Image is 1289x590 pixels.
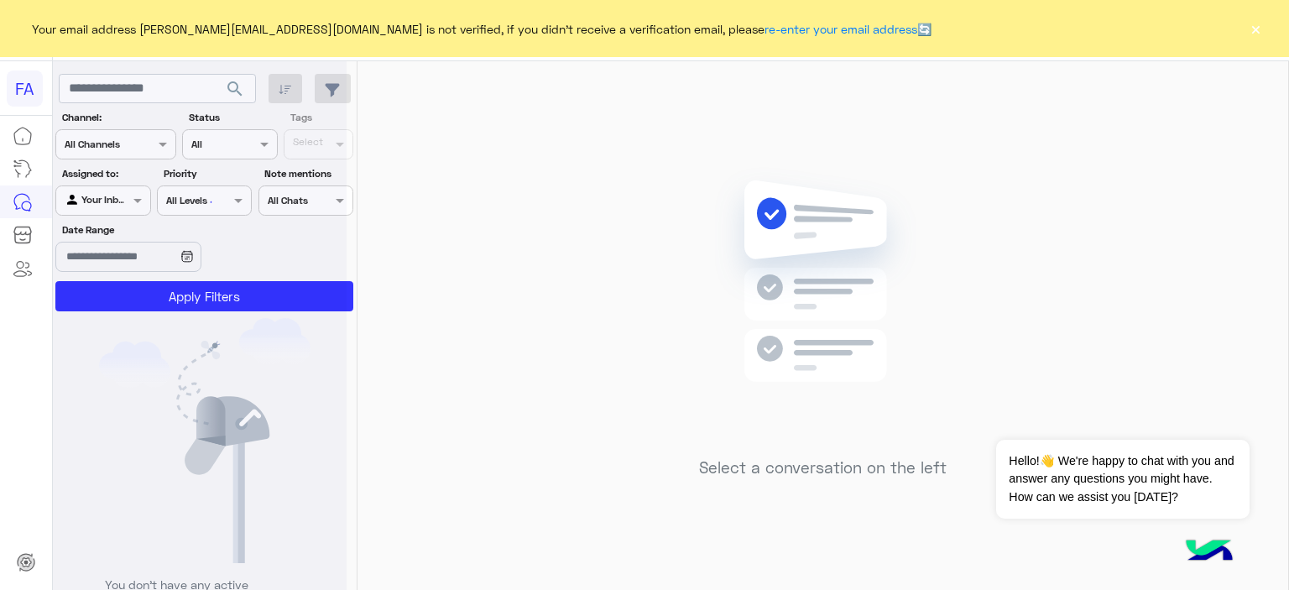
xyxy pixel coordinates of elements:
a: re-enter your email address [765,22,917,36]
h5: Select a conversation on the left [699,458,947,478]
div: FA [7,70,43,107]
img: hulul-logo.png [1180,523,1239,582]
div: loading... [185,187,214,217]
button: × [1247,20,1264,37]
span: Hello!👋 We're happy to chat with you and answer any questions you might have. How can we assist y... [996,440,1249,519]
img: no messages [702,167,944,446]
span: Your email address [PERSON_NAME][EMAIL_ADDRESS][DOMAIN_NAME] is not verified, if you didn't recei... [32,20,932,38]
